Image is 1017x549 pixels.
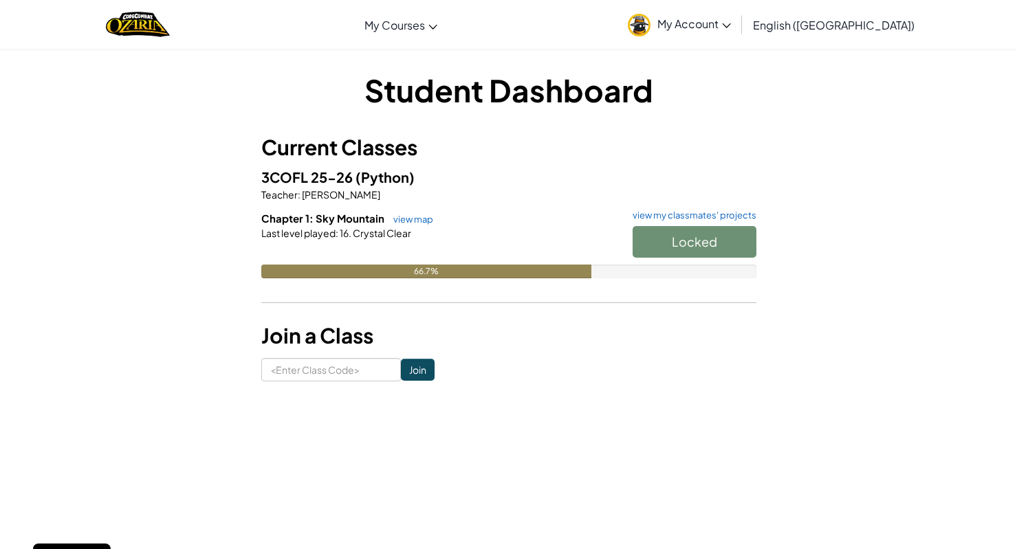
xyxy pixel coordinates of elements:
span: Teacher [261,188,298,201]
span: Crystal Clear [351,227,411,239]
span: (Python) [356,168,415,186]
a: view map [386,214,433,225]
img: avatar [628,14,650,36]
input: <Enter Class Code> [261,358,401,381]
a: view my classmates' projects [626,211,756,220]
span: Chapter 1: Sky Mountain [261,212,386,225]
span: English ([GEOGRAPHIC_DATA]) [753,18,915,32]
span: : [336,227,338,239]
span: [PERSON_NAME] [300,188,380,201]
span: 16. [338,227,351,239]
a: English ([GEOGRAPHIC_DATA]) [746,6,921,43]
span: Last level played [261,227,336,239]
a: Ozaria by CodeCombat logo [106,10,170,38]
h3: Current Classes [261,132,756,163]
input: Join [401,359,435,381]
a: My Account [621,3,738,46]
div: 66.7% [261,265,591,278]
img: Home [106,10,170,38]
span: My Courses [364,18,425,32]
a: My Courses [358,6,444,43]
h1: Student Dashboard [261,69,756,111]
h3: Join a Class [261,320,756,351]
span: My Account [657,16,731,31]
span: : [298,188,300,201]
span: 3COFL 25-26 [261,168,356,186]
